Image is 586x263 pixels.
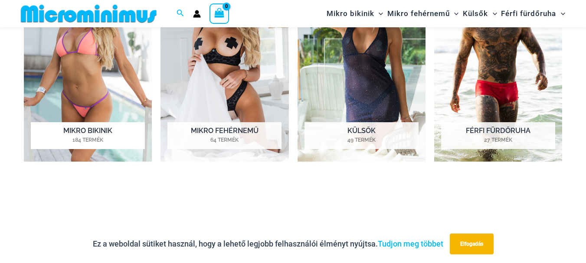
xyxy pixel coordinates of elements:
a: KülsőkMenü váltásaMenü váltása [461,3,499,25]
a: Férfi fürdőruhaMenü váltásaMenü váltása [499,3,567,25]
font: Mikro fehérnemű [387,9,450,18]
button: Elfogadás [450,234,494,254]
font: 27 termék [484,137,512,143]
a: Fiók ikon link [193,10,201,18]
font: Mikro bikinik [327,9,374,18]
nav: Oldal navigáció [323,1,569,26]
a: Tudjon meg többet [378,239,443,248]
span: Menü váltása [450,3,458,25]
img: MM BOLT LOGÓS LAPOS [17,4,160,23]
iframe: TrustedSite minősítésű [24,185,562,250]
span: Menü váltása [488,3,497,25]
font: Mikro bikinik [63,127,112,135]
font: Férfi fürdőruha [501,9,557,18]
font: Külsők [463,9,488,18]
span: Menü váltása [557,3,565,25]
font: 64 termék [210,137,239,143]
font: Elfogadás [460,241,483,247]
font: Mikro fehérnemű [191,127,259,135]
a: Keresés ikon link [177,8,184,19]
a: Mikro bikinikMenü váltásaMenü váltása [324,3,385,25]
font: Külsők [347,127,376,135]
font: 184 termék [72,137,103,143]
font: 49 termék [347,137,376,143]
a: Mikro fehérneműMenü váltásaMenü váltása [385,3,461,25]
font: Férfi fürdőruha [466,127,530,135]
a: Kosár megtekintése, üres [210,3,229,23]
span: Menü váltása [374,3,383,25]
font: Ez a weboldal sütiket használ, hogy a lehető legjobb felhasználói élményt nyújtsa. [93,239,378,248]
